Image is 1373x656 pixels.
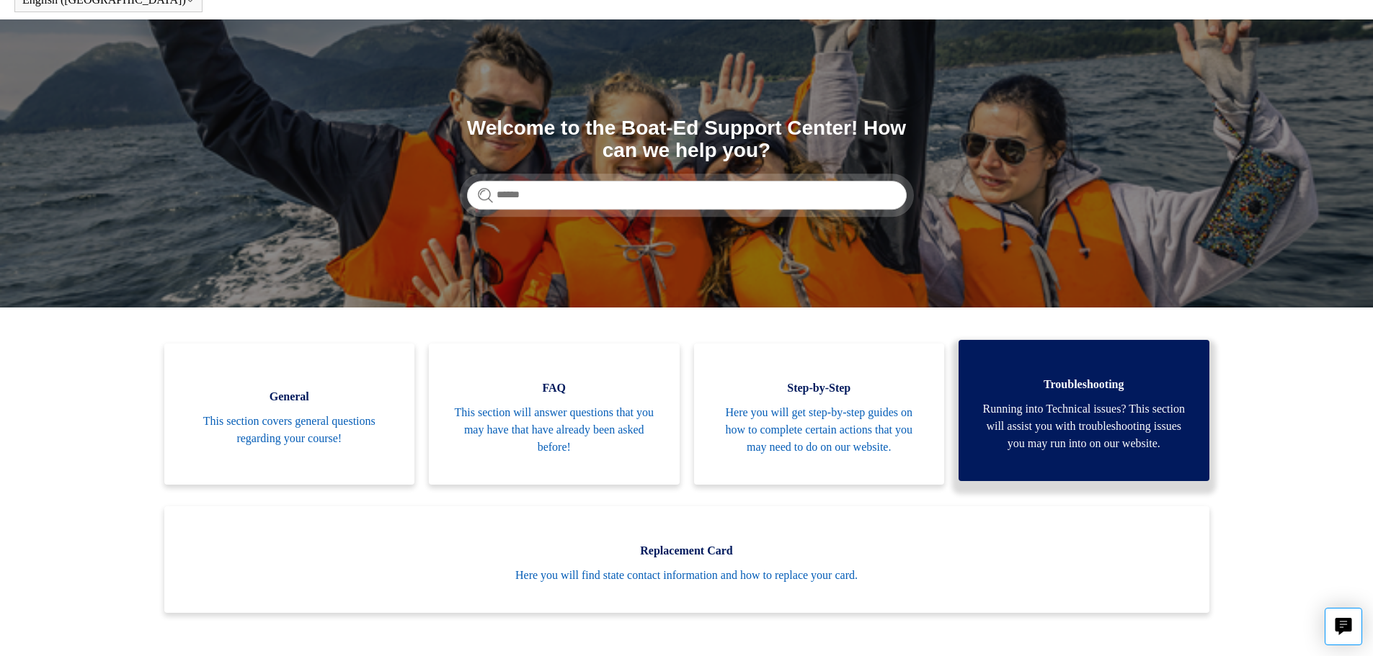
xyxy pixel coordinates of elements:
h1: Welcome to the Boat-Ed Support Center! How can we help you? [467,117,907,162]
span: Replacement Card [186,542,1188,560]
a: Step-by-Step Here you will get step-by-step guides on how to complete certain actions that you ma... [694,343,945,485]
a: General This section covers general questions regarding your course! [164,343,415,485]
a: Replacement Card Here you will find state contact information and how to replace your card. [164,506,1209,613]
input: Search [467,181,907,210]
span: Here you will find state contact information and how to replace your card. [186,567,1188,584]
span: Running into Technical issues? This section will assist you with troubleshooting issues you may r... [980,400,1188,452]
span: General [186,388,394,405]
span: Step-by-Step [716,379,923,397]
span: This section will answer questions that you may have that have already been asked before! [450,404,658,456]
span: FAQ [450,379,658,397]
span: Troubleshooting [980,376,1188,393]
button: Live chat [1325,608,1362,645]
a: FAQ This section will answer questions that you may have that have already been asked before! [429,343,680,485]
span: This section covers general questions regarding your course! [186,413,394,447]
span: Here you will get step-by-step guides on how to complete certain actions that you may need to do ... [716,404,923,456]
a: Troubleshooting Running into Technical issues? This section will assist you with troubleshooting ... [959,340,1209,481]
